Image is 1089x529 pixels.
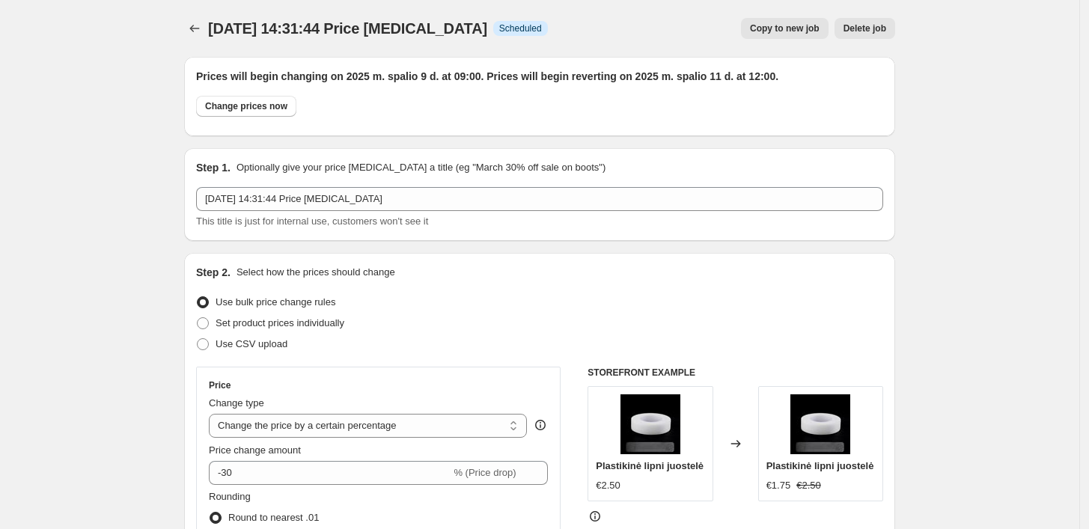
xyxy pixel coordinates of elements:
[750,22,820,34] span: Copy to new job
[835,18,895,39] button: Delete job
[196,96,296,117] button: Change prices now
[499,22,542,34] span: Scheduled
[196,265,231,280] h2: Step 2.
[196,187,883,211] input: 30% off holiday sale
[766,460,874,471] span: Plastikinė lipni juostelė
[454,467,516,478] span: % (Price drop)
[216,338,287,349] span: Use CSV upload
[209,444,301,456] span: Price change amount
[209,491,251,502] span: Rounding
[209,379,231,391] h3: Price
[209,397,264,409] span: Change type
[741,18,829,39] button: Copy to new job
[184,18,205,39] button: Price change jobs
[766,478,791,493] div: €1.75
[596,478,620,493] div: €2.50
[596,460,704,471] span: Plastikinė lipni juostelė
[196,215,428,227] span: This title is just for internal use, customers won't see it
[216,317,344,328] span: Set product prices individually
[588,367,883,379] h6: STOREFRONT EXAMPLE
[796,478,821,493] strike: €2.50
[208,20,487,37] span: [DATE] 14:31:44 Price [MEDICAL_DATA]
[237,160,605,175] p: Optionally give your price [MEDICAL_DATA] a title (eg "March 30% off sale on boots")
[237,265,395,280] p: Select how the prices should change
[196,69,883,84] h2: Prices will begin changing on 2025 m. spalio 9 d. at 09:00. Prices will begin reverting on 2025 m...
[209,461,451,485] input: -15
[533,418,548,432] div: help
[216,296,335,308] span: Use bulk price change rules
[228,512,319,523] span: Round to nearest .01
[196,160,231,175] h2: Step 1.
[790,394,850,454] img: image_94afc780-9a9e-44b7-a7cd-153aad692fad_80x.jpg
[205,100,287,112] span: Change prices now
[620,394,680,454] img: image_94afc780-9a9e-44b7-a7cd-153aad692fad_80x.jpg
[844,22,886,34] span: Delete job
